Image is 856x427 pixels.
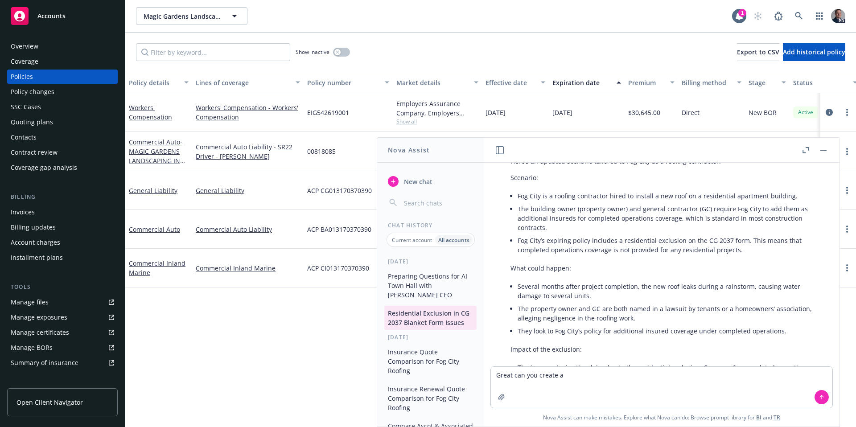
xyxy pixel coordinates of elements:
span: $30,645.00 [628,108,660,117]
div: Invoices [11,205,35,219]
span: New chat [402,177,432,186]
a: Commercial Inland Marine [129,259,185,277]
span: Active [797,108,815,116]
button: Lines of coverage [192,72,304,93]
span: Show all [396,118,478,125]
a: Switch app [811,7,828,25]
a: Contract review [7,145,118,160]
span: [DATE] [486,108,506,117]
div: Billing updates [11,220,56,234]
p: Scenario: [510,173,820,182]
a: Installment plans [7,250,118,265]
span: Direct [682,108,700,117]
a: more [842,224,852,234]
div: [DATE] [377,333,484,341]
div: Summary of insurance [11,356,78,370]
a: Billing updates [7,220,118,234]
a: TR [774,414,780,421]
button: Insurance Renewal Quote Comparison for Fog City Roofing [384,382,477,415]
div: Status [793,78,848,87]
div: [DATE] [377,258,484,265]
button: Stage [745,72,790,93]
div: Stage [749,78,776,87]
span: Show inactive [296,48,329,56]
div: Overview [11,39,38,53]
div: Coverage [11,54,38,69]
span: Magic Gardens Landscaping Inc. [144,12,221,21]
a: Contacts [7,130,118,144]
div: Quoting plans [11,115,53,129]
button: Insurance Quote Comparison for Fog City Roofing [384,345,477,378]
a: Invoices [7,205,118,219]
button: New chat [384,173,477,189]
h1: Nova Assist [388,145,430,155]
a: more [842,107,852,118]
a: Overview [7,39,118,53]
div: Manage certificates [11,325,69,340]
span: Export to CSV [737,48,779,56]
p: Current account [392,236,432,244]
a: Quoting plans [7,115,118,129]
div: 1 [738,9,746,17]
a: Coverage gap analysis [7,160,118,175]
button: Market details [393,72,482,93]
button: Policy details [125,72,192,93]
div: Policies [11,70,33,84]
a: Commercial Inland Marine [196,263,300,273]
div: Chat History [377,222,484,229]
button: Add historical policy [783,43,845,61]
a: General Liability [196,186,300,195]
a: Coverage [7,54,118,69]
div: Manage BORs [11,341,53,355]
a: Policy changes [7,85,118,99]
a: Account charges [7,235,118,250]
a: Manage exposures [7,310,118,324]
li: The building owner (property owner) and general contractor (GC) require Fog City to add them as a... [518,202,820,234]
div: Expiration date [552,78,611,87]
span: [DATE] [552,108,572,117]
li: The property owner and GC are both named in a lawsuit by tenants or a homeowners’ association, al... [518,302,820,324]
div: Billing method [682,78,732,87]
span: EIG542619001 [307,108,349,117]
p: What could happen: [510,263,820,273]
div: Policy number [307,78,379,87]
span: Accounts [37,12,66,20]
button: Export to CSV [737,43,779,61]
div: Contacts [11,130,37,144]
div: Coverage gap analysis [11,160,77,175]
div: Manage exposures [11,310,67,324]
button: Billing method [678,72,745,93]
img: photo [831,9,845,23]
div: Lines of coverage [196,78,290,87]
button: Effective date [482,72,549,93]
button: Policy number [304,72,393,93]
a: Search [790,7,808,25]
div: Effective date [486,78,535,87]
li: They look to Fog City’s policy for additional insured coverage under completed operations. [518,324,820,337]
button: Premium [625,72,678,93]
li: Several months after project completion, the new roof leaks during a rainstorm, causing water dam... [518,280,820,302]
button: Residential Exclusion in CG 2037 Blanket Form Issues [384,306,477,330]
a: circleInformation [824,107,835,118]
button: Preparing Questions for AI Town Hall with [PERSON_NAME] CEO [384,269,477,302]
input: Filter by keyword... [136,43,290,61]
p: Impact of the exclusion: [510,345,820,354]
a: more [842,185,852,196]
input: Search chats [402,197,473,209]
div: SSC Cases [11,100,41,114]
a: Start snowing [749,7,767,25]
div: Contract review [11,145,58,160]
div: Policy details [129,78,179,87]
a: BI [756,414,761,421]
a: Commercial Auto Liability [196,225,300,234]
a: Manage certificates [7,325,118,340]
div: Manage files [11,295,49,309]
li: The insurer denies the claim due to the residential exclusion. Coverage for completed operations ... [518,361,820,383]
a: Accounts [7,4,118,29]
textarea: Great can you create a [491,367,832,408]
a: Workers' Compensation [129,103,172,121]
a: Policies [7,70,118,84]
div: Employers Assurance Company, Employers Insurance Group [396,99,478,118]
a: SSC Cases [7,100,118,114]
